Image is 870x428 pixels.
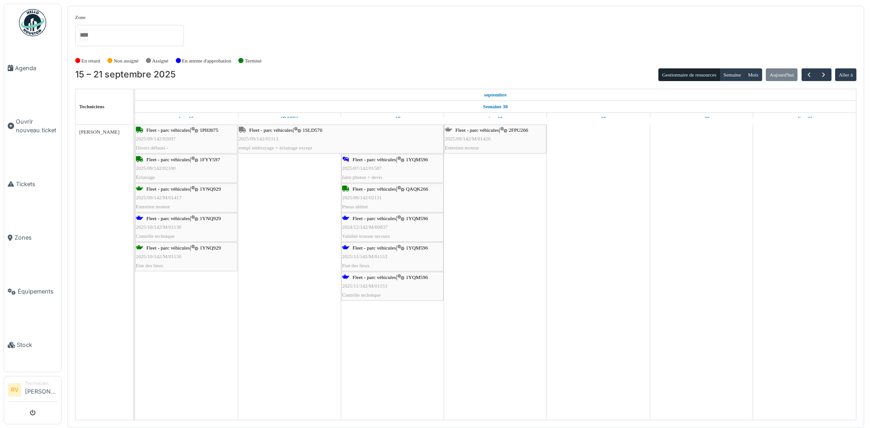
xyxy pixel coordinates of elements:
div: | [342,185,443,211]
span: Équipements [18,287,58,296]
span: Fleet - parc véhicules [455,127,499,133]
button: Précédent [802,68,817,82]
a: Semaine 38 [481,101,510,112]
span: Fleet - parc véhicules [353,157,396,162]
div: | [136,126,237,152]
a: Équipements [4,264,61,318]
span: 1YQM596 [406,245,428,250]
a: 20 septembre 2025 [691,113,712,124]
div: | [342,244,443,270]
span: [PERSON_NAME] [79,129,120,135]
span: 1YNQ929 [200,216,221,221]
h2: 15 – 21 septembre 2025 [75,69,176,80]
span: Fleet - parc véhicules [146,157,190,162]
span: 2025/11/142/M/01153 [342,254,387,259]
div: | [342,273,443,299]
span: Etat des lieux [136,263,164,268]
span: Tickets [16,180,58,188]
span: 1YNQ929 [200,186,221,192]
span: Contrôle technique [136,233,174,239]
span: 1YQM596 [406,274,428,280]
span: 2025/09/142/02100 [136,165,176,171]
label: Non assigné [114,57,139,65]
span: 2025/07/142/01587 [342,165,382,171]
button: Gestionnaire de ressources [658,68,720,81]
li: [PERSON_NAME] [25,380,58,399]
a: Stock [4,318,61,372]
a: 17 septembre 2025 [382,113,402,124]
span: Fleet - parc véhicules [353,274,396,280]
div: | [136,185,237,211]
a: 15 septembre 2025 [482,89,509,101]
span: Éclairage [136,174,155,180]
div: | [136,214,237,240]
a: Agenda [4,41,61,95]
span: 2025/10/142/M/01130 [136,254,181,259]
span: Divers défauts - [136,145,168,150]
span: 2025/09/142/02097 [136,136,176,141]
span: 1YNQ929 [200,245,221,250]
span: 2025/09/142/M/01420 [445,136,491,141]
span: faire photos + devis [342,174,382,180]
input: Tous [79,29,88,42]
img: Badge_color-CXgf-gQk.svg [19,9,46,36]
div: | [136,155,237,182]
a: 19 septembre 2025 [589,113,609,124]
a: Zones [4,211,61,265]
span: 2025/09/142/02113 [239,136,278,141]
span: Entretien moteur [445,145,479,150]
span: 2025/09/142/02131 [342,195,382,200]
span: Fleet - parc véhicules [353,216,396,221]
span: 2025/09/142/M/01417 [136,195,182,200]
span: QAQK266 [406,186,428,192]
a: 18 septembre 2025 [486,113,505,124]
label: Zone [75,14,86,21]
div: | [342,214,443,240]
label: En retard [82,57,100,65]
span: 2025/10/142/M/01130 [136,224,181,230]
span: Fleet - parc véhicules [146,245,190,250]
span: 2FPU266 [509,127,528,133]
label: Assigné [152,57,169,65]
a: RV Technicien[PERSON_NAME] [8,380,58,402]
div: | [136,244,237,270]
button: Semaine [720,68,744,81]
button: Aujourd'hui [766,68,797,81]
span: Etat des lieux [342,263,370,268]
span: 1SLD576 [303,127,323,133]
button: Suivant [816,68,831,82]
span: Validité trousse secours [342,233,390,239]
span: Fleet - parc véhicules [249,127,293,133]
span: 1PHJ675 [200,127,218,133]
span: 2025/11/142/M/01153 [342,283,387,289]
span: Agenda [15,64,58,72]
span: Contrôle technique [342,292,381,298]
span: Zones [14,233,58,242]
a: 21 septembre 2025 [794,113,815,124]
span: Ouvrir nouveau ticket [16,117,58,135]
span: Techniciens [79,104,105,109]
span: 2024/12/142/M/00837 [342,224,388,230]
div: Technicien [25,380,58,387]
div: | [239,126,443,152]
a: Tickets [4,157,61,211]
button: Aller à [835,68,856,81]
span: 1YQM596 [406,216,428,221]
label: Terminé [245,57,261,65]
span: 1YQM596 [406,157,428,162]
a: 16 septembre 2025 [279,113,300,124]
a: 15 septembre 2025 [177,113,196,124]
span: Pneus abîmé [342,204,368,209]
button: Mois [744,68,762,81]
span: Stock [17,341,58,349]
a: Ouvrir nouveau ticket [4,95,61,158]
span: Fleet - parc véhicules [146,216,190,221]
span: Fleet - parc véhicules [353,245,396,250]
span: 1FYY597 [200,157,220,162]
span: Fleet - parc véhicules [353,186,396,192]
span: Fleet - parc véhicules [146,186,190,192]
li: RV [8,383,21,397]
span: rempl embrayage + éclairage except [239,145,312,150]
div: | [445,126,546,152]
div: | [342,155,443,182]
